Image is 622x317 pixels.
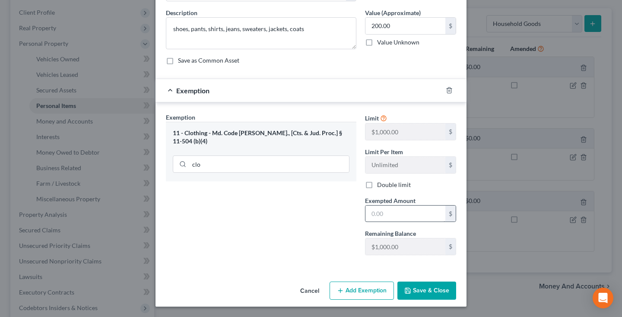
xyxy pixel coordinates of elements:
[365,8,421,17] label: Value (Approximate)
[365,147,403,156] label: Limit Per Item
[445,18,456,34] div: $
[166,9,197,16] span: Description
[189,156,349,172] input: Search exemption rules...
[365,18,445,34] input: 0.00
[377,38,419,47] label: Value Unknown
[365,206,445,222] input: 0.00
[293,282,326,300] button: Cancel
[397,282,456,300] button: Save & Close
[445,157,456,173] div: $
[365,197,416,204] span: Exempted Amount
[178,56,239,65] label: Save as Common Asset
[365,229,416,238] label: Remaining Balance
[365,238,445,255] input: --
[365,157,445,173] input: --
[365,114,379,122] span: Limit
[365,124,445,140] input: --
[445,238,456,255] div: $
[377,181,411,189] label: Double limit
[166,114,195,121] span: Exemption
[445,206,456,222] div: $
[330,282,394,300] button: Add Exemption
[176,86,209,95] span: Exemption
[593,288,613,308] div: Open Intercom Messenger
[173,129,349,145] div: 11 - Clothing - Md. Code [PERSON_NAME]., [Cts. & Jud. Proc.] § 11-504 (b)(4)
[445,124,456,140] div: $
